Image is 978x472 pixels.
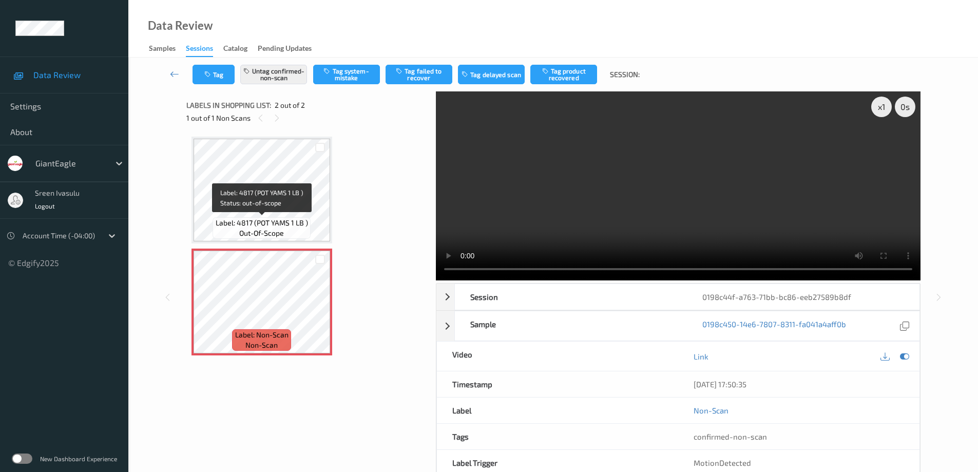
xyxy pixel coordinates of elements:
[702,319,846,333] a: 0198c450-14e6-7807-8311-fa041a4aff0b
[610,69,640,80] span: Session:
[186,43,213,57] div: Sessions
[437,371,678,397] div: Timestamp
[223,43,247,56] div: Catalog
[186,100,271,110] span: Labels in shopping list:
[239,228,284,238] span: out-of-scope
[216,218,308,228] span: Label: 4817 (POT YAMS 1 LB )
[240,65,307,84] button: Untag confirmed-non-scan
[223,42,258,56] a: Catalog
[694,351,708,362] a: Link
[186,111,429,124] div: 1 out of 1 Non Scans
[694,379,904,389] div: [DATE] 17:50:35
[386,65,452,84] button: Tag failed to recover
[458,65,525,84] button: Tag delayed scan
[437,398,678,423] div: Label
[258,42,322,56] a: Pending Updates
[694,432,767,441] span: confirmed-non-scan
[871,97,892,117] div: x 1
[313,65,380,84] button: Tag system-mistake
[148,21,213,31] div: Data Review
[687,284,919,310] div: 0198c44f-a763-71bb-bc86-eeb27589b8df
[436,311,920,341] div: Sample0198c450-14e6-7807-8311-fa041a4aff0b
[275,100,305,110] span: 2 out of 2
[437,424,678,449] div: Tags
[455,284,687,310] div: Session
[186,42,223,57] a: Sessions
[193,65,235,84] button: Tag
[694,405,728,416] a: Non-Scan
[149,42,186,56] a: Samples
[235,330,289,340] span: Label: Non-Scan
[437,342,678,371] div: Video
[149,43,176,56] div: Samples
[258,43,312,56] div: Pending Updates
[436,284,920,310] div: Session0198c44f-a763-71bb-bc86-eeb27589b8df
[530,65,597,84] button: Tag product recovered
[245,340,278,350] span: non-scan
[455,311,687,341] div: Sample
[895,97,915,117] div: 0 s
